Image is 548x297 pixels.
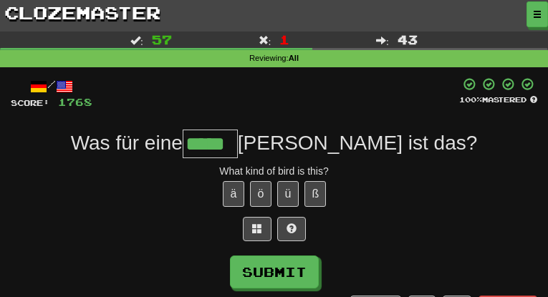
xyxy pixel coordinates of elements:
[11,164,537,178] div: What kind of bird is this?
[71,132,183,154] span: Was für eine
[277,181,299,207] button: ü
[223,181,244,207] button: ä
[277,217,306,241] button: Single letter hint - you only get 1 per sentence and score half the points! alt+h
[304,181,326,207] button: ß
[130,35,143,45] span: :
[58,96,92,108] span: 1768
[243,217,271,241] button: Switch sentence to multiple choice alt+p
[11,77,92,95] div: /
[230,255,319,288] button: Submit
[11,98,49,107] span: Score:
[398,32,418,47] span: 43
[238,132,478,154] span: [PERSON_NAME] ist das?
[376,35,389,45] span: :
[289,54,299,62] strong: All
[279,32,289,47] span: 1
[259,35,271,45] span: :
[250,181,271,207] button: ö
[459,95,482,104] span: 100 %
[152,32,172,47] span: 57
[459,94,537,104] div: Mastered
